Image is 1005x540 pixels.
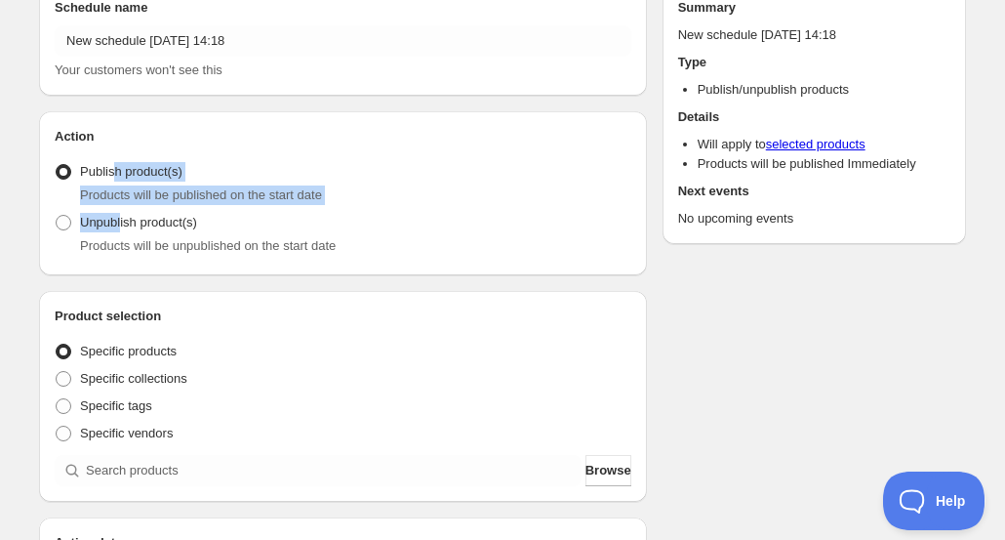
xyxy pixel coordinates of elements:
[80,164,182,179] span: Publish product(s)
[678,107,950,127] h2: Details
[585,455,631,486] button: Browse
[80,371,187,386] span: Specific collections
[55,62,222,77] span: Your customers won't see this
[678,53,950,72] h2: Type
[55,127,631,146] h2: Action
[55,307,631,326] h2: Product selection
[80,238,336,253] span: Products will be unpublished on the start date
[698,80,950,100] li: Publish/unpublish products
[80,426,173,440] span: Specific vendors
[678,182,950,201] h2: Next events
[80,215,197,229] span: Unpublish product(s)
[80,344,177,358] span: Specific products
[698,154,950,174] li: Products will be published Immediately
[678,209,950,228] p: No upcoming events
[80,398,152,413] span: Specific tags
[883,472,985,530] iframe: Toggle Customer Support
[585,461,631,480] span: Browse
[766,137,865,151] a: selected products
[80,187,322,202] span: Products will be published on the start date
[86,455,582,486] input: Search products
[678,25,950,45] p: New schedule [DATE] 14:18
[698,135,950,154] li: Will apply to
